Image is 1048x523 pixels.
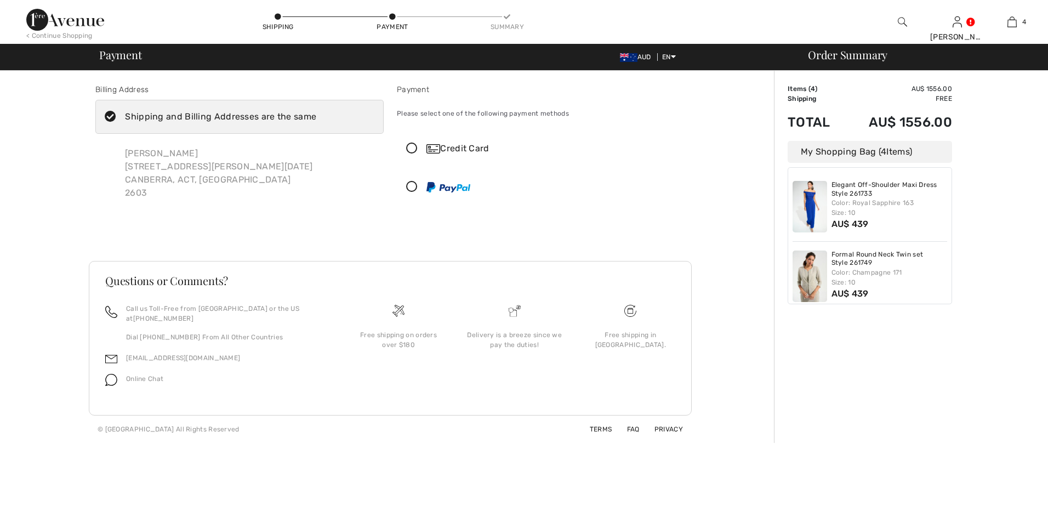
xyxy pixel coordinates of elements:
[843,84,952,94] td: AU$ 1556.00
[126,332,327,342] p: Dial [PHONE_NUMBER] From All Other Countries
[26,9,104,31] img: 1ère Avenue
[793,181,827,232] img: Elegant Off-Shoulder Maxi Dress Style 261733
[105,275,675,286] h3: Questions or Comments?
[581,330,680,350] div: Free shipping in [GEOGRAPHIC_DATA].
[788,84,843,94] td: Items ( )
[116,138,322,208] div: [PERSON_NAME] [STREET_ADDRESS][PERSON_NAME][DATE] CANBERRA, ACT, [GEOGRAPHIC_DATA] 2603
[881,146,886,157] span: 4
[985,15,1039,29] a: 4
[126,304,327,323] p: Call us Toll-Free from [GEOGRAPHIC_DATA] or the US at
[953,15,962,29] img: My Info
[788,94,843,104] td: Shipping
[614,425,640,433] a: FAQ
[349,330,448,350] div: Free shipping on orders over $180
[125,110,316,123] div: Shipping and Billing Addresses are the same
[843,104,952,141] td: AU$ 1556.00
[978,490,1037,518] iframe: Opens a widget where you can find more information
[376,22,409,32] div: Payment
[577,425,612,433] a: Terms
[133,315,193,322] a: [PHONE_NUMBER]
[641,425,683,433] a: Privacy
[98,424,240,434] div: © [GEOGRAPHIC_DATA] All Rights Reserved
[843,94,952,104] td: Free
[831,198,948,218] div: Color: Royal Sapphire 163 Size: 10
[99,49,141,60] span: Payment
[261,22,294,32] div: Shipping
[1022,17,1026,27] span: 4
[831,288,869,299] span: AU$ 439
[105,353,117,365] img: email
[788,141,952,163] div: My Shopping Bag ( Items)
[930,31,984,43] div: [PERSON_NAME]
[126,354,240,362] a: [EMAIL_ADDRESS][DOMAIN_NAME]
[397,84,685,95] div: Payment
[831,181,948,198] a: Elegant Off-Shoulder Maxi Dress Style 261733
[831,251,948,268] a: Formal Round Neck Twin set Style 261749
[788,104,843,141] td: Total
[105,374,117,386] img: chat
[105,306,117,318] img: call
[620,53,656,61] span: AUD
[1007,15,1017,29] img: My Bag
[831,219,869,229] span: AU$ 439
[392,305,405,317] img: Free shipping on orders over $180
[426,144,440,154] img: Credit Card
[509,305,521,317] img: Delivery is a breeze since we pay the duties!
[898,15,907,29] img: search the website
[397,100,685,127] div: Please select one of the following payment methods
[426,182,470,192] img: PayPal
[26,31,93,41] div: < Continue Shopping
[426,142,677,155] div: Credit Card
[662,53,676,61] span: EN
[624,305,636,317] img: Free shipping on orders over $180
[126,375,163,383] span: Online Chat
[831,268,948,287] div: Color: Champagne 171 Size: 10
[811,85,815,93] span: 4
[620,53,637,62] img: Australian Dollar
[95,84,384,95] div: Billing Address
[793,251,827,302] img: Formal Round Neck Twin set Style 261749
[795,49,1041,60] div: Order Summary
[465,330,564,350] div: Delivery is a breeze since we pay the duties!
[953,16,962,27] a: Sign In
[491,22,523,32] div: Summary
